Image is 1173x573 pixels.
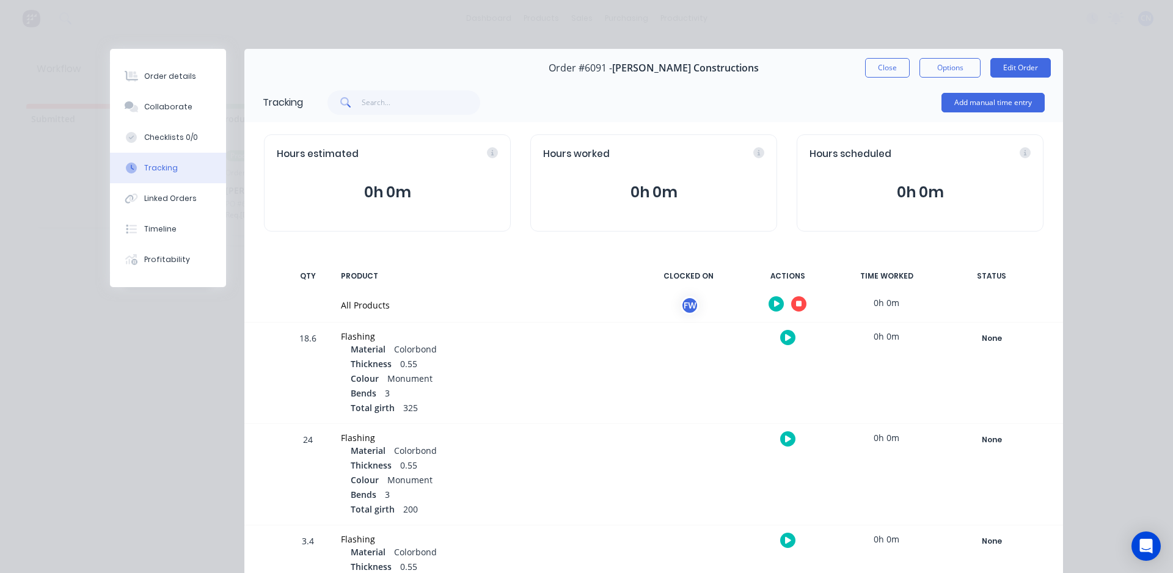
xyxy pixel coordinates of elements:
[351,546,386,558] span: Material
[290,426,326,525] div: 24
[351,546,628,560] div: Colorbond
[144,71,196,82] div: Order details
[341,533,628,546] div: Flashing
[948,533,1036,549] div: None
[362,90,481,115] input: Search...
[351,473,379,486] span: Colour
[865,58,910,78] button: Close
[940,263,1043,289] div: STATUS
[110,92,226,122] button: Collaborate
[144,162,178,173] div: Tracking
[351,372,628,387] div: Monument
[341,330,628,343] div: Flashing
[351,401,395,414] span: Total girth
[809,147,891,161] span: Hours scheduled
[612,62,759,74] span: [PERSON_NAME] Constructions
[144,101,192,112] div: Collaborate
[643,263,734,289] div: CLOCKED ON
[841,323,932,350] div: 0h 0m
[947,330,1036,347] button: None
[841,525,932,553] div: 0h 0m
[351,488,376,501] span: Bends
[947,533,1036,550] button: None
[351,357,392,370] span: Thickness
[351,503,395,516] span: Total girth
[742,263,833,289] div: ACTIONS
[351,503,628,517] div: 200
[841,263,932,289] div: TIME WORKED
[841,289,932,316] div: 0h 0m
[351,444,386,457] span: Material
[351,444,628,459] div: Colorbond
[947,431,1036,448] button: None
[277,181,498,204] button: 0h 0m
[948,432,1036,448] div: None
[334,263,635,289] div: PRODUCT
[809,181,1031,204] button: 0h 0m
[351,387,628,401] div: 3
[263,95,303,110] div: Tracking
[110,153,226,183] button: Tracking
[941,93,1045,112] button: Add manual time entry
[543,181,764,204] button: 0h 0m
[110,183,226,214] button: Linked Orders
[549,62,612,74] span: Order #6091 -
[351,343,386,356] span: Material
[144,254,190,265] div: Profitability
[681,296,699,315] div: FW
[351,387,376,400] span: Bends
[144,224,177,235] div: Timeline
[351,488,628,503] div: 3
[290,324,326,423] div: 18.6
[277,147,359,161] span: Hours estimated
[351,401,628,416] div: 325
[290,263,326,289] div: QTY
[110,244,226,275] button: Profitability
[919,58,981,78] button: Options
[351,372,379,385] span: Colour
[351,357,628,372] div: 0.55
[341,431,628,444] div: Flashing
[351,473,628,488] div: Monument
[341,299,628,312] div: All Products
[144,193,197,204] div: Linked Orders
[841,424,932,451] div: 0h 0m
[110,122,226,153] button: Checklists 0/0
[990,58,1051,78] button: Edit Order
[351,459,628,473] div: 0.55
[1131,531,1161,561] div: Open Intercom Messenger
[110,61,226,92] button: Order details
[543,147,610,161] span: Hours worked
[110,214,226,244] button: Timeline
[351,343,628,357] div: Colorbond
[948,330,1036,346] div: None
[144,132,198,143] div: Checklists 0/0
[351,459,392,472] span: Thickness
[351,560,392,573] span: Thickness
